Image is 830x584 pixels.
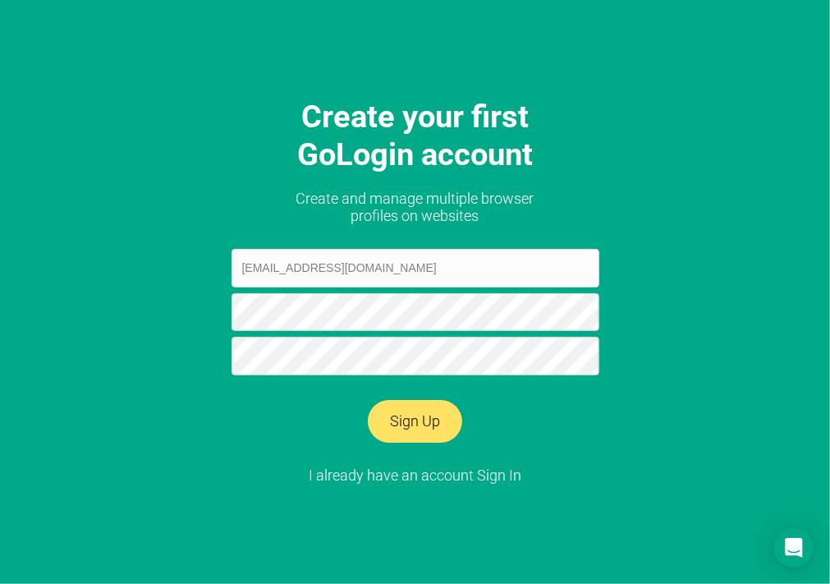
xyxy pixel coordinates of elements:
h2: Create and manage multiple browser profiles on websites [277,190,553,225]
h1: Create your first GoLogin account [251,99,580,173]
input: Email address [232,249,599,287]
button: Sign Up [368,400,462,443]
a: I already have an account Sign In [309,467,521,484]
div: Open Intercom Messenger [774,528,814,568]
